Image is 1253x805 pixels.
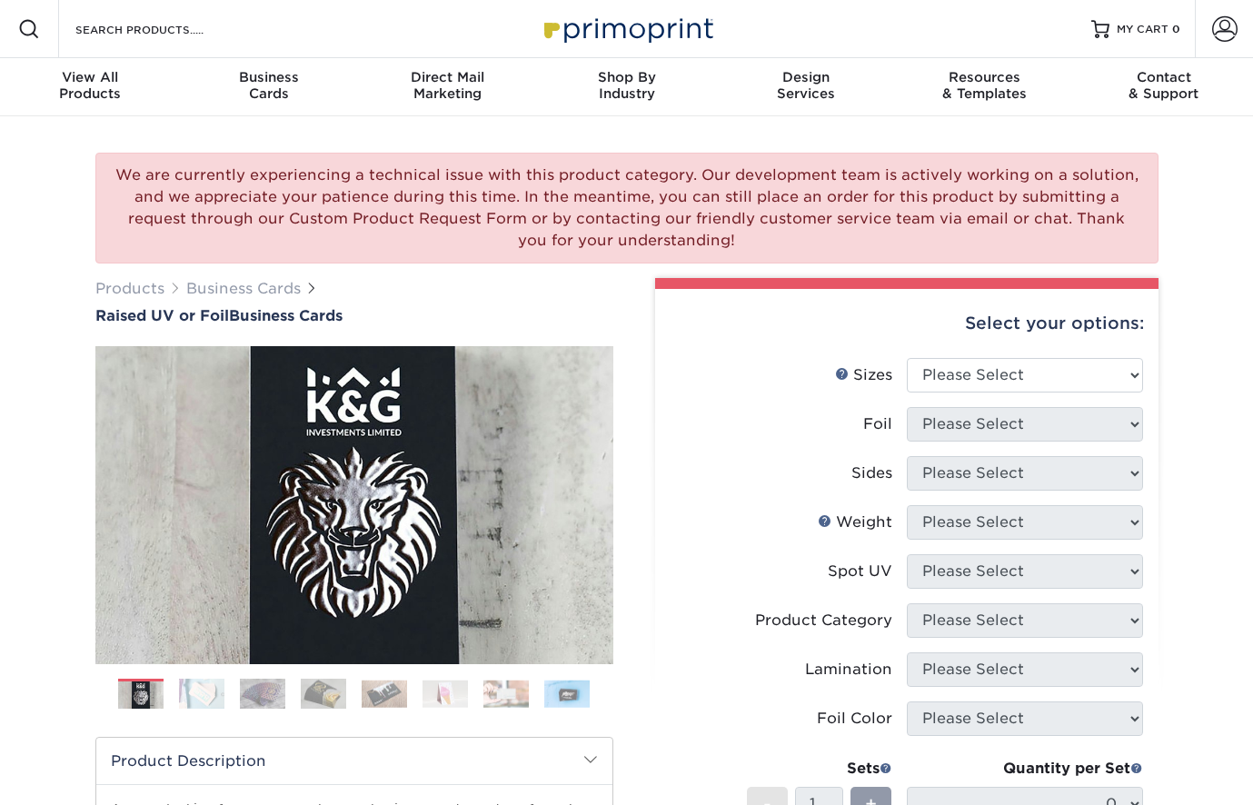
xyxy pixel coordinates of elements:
[537,58,716,116] a: Shop ByIndustry
[805,659,892,681] div: Lamination
[537,69,716,85] span: Shop By
[1074,69,1253,85] span: Contact
[95,307,229,324] span: Raised UV or Foil
[670,289,1144,358] div: Select your options:
[95,246,613,764] img: Raised UV or Foil 01
[179,678,224,710] img: Business Cards 02
[179,69,358,102] div: Cards
[179,69,358,85] span: Business
[358,69,537,85] span: Direct Mail
[895,69,1074,102] div: & Templates
[895,58,1074,116] a: Resources& Templates
[828,561,892,582] div: Spot UV
[240,678,285,710] img: Business Cards 03
[716,58,895,116] a: DesignServices
[747,758,892,780] div: Sets
[1074,69,1253,102] div: & Support
[362,680,407,708] img: Business Cards 05
[95,280,164,297] a: Products
[817,708,892,730] div: Foil Color
[835,364,892,386] div: Sizes
[851,462,892,484] div: Sides
[755,610,892,631] div: Product Category
[358,69,537,102] div: Marketing
[537,69,716,102] div: Industry
[74,18,251,40] input: SEARCH PRODUCTS.....
[1117,22,1168,37] span: MY CART
[1074,58,1253,116] a: Contact& Support
[118,672,164,718] img: Business Cards 01
[863,413,892,435] div: Foil
[95,307,613,324] h1: Business Cards
[544,680,590,708] img: Business Cards 08
[895,69,1074,85] span: Resources
[95,153,1159,263] div: We are currently experiencing a technical issue with this product category. Our development team ...
[536,9,718,48] img: Primoprint
[716,69,895,85] span: Design
[818,512,892,533] div: Weight
[483,680,529,708] img: Business Cards 07
[179,58,358,116] a: BusinessCards
[716,69,895,102] div: Services
[95,307,613,324] a: Raised UV or FoilBusiness Cards
[423,680,468,708] img: Business Cards 06
[1172,23,1180,35] span: 0
[96,738,612,784] h2: Product Description
[358,58,537,116] a: Direct MailMarketing
[301,678,346,710] img: Business Cards 04
[907,758,1143,780] div: Quantity per Set
[186,280,301,297] a: Business Cards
